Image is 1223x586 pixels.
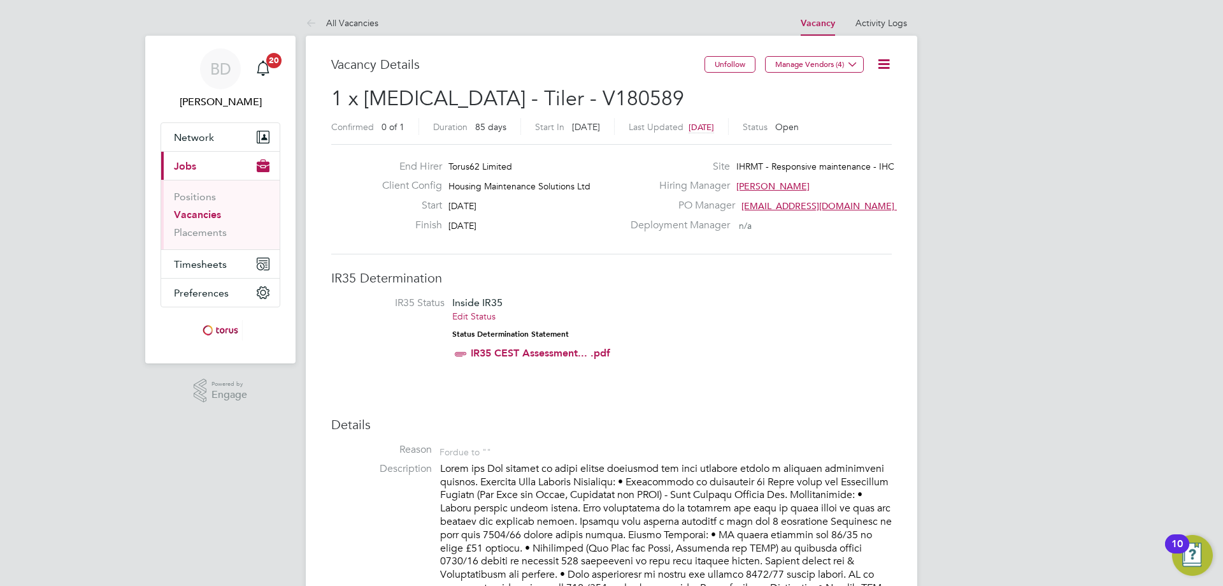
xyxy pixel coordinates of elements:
a: Go to home page [161,320,280,341]
h3: IR35 Determination [331,270,892,286]
a: IR35 CEST Assessment... .pdf [471,347,610,359]
img: torus-logo-retina.png [198,320,243,341]
div: 10 [1171,544,1183,560]
span: n/a [739,220,752,231]
a: 20 [250,48,276,89]
span: [DATE] [448,220,476,231]
span: Engage [211,390,247,400]
label: Finish [372,219,442,232]
span: Timesheets [174,258,227,270]
span: 1 x [MEDICAL_DATA] - Tiler - V180589 [331,86,684,111]
span: Brendan Day [161,94,280,110]
label: Client Config [372,179,442,193]
h3: Details [331,416,892,433]
span: [DATE] [572,121,600,133]
span: 85 days [475,121,506,133]
span: [DATE] [448,200,476,212]
label: Description [331,462,432,476]
div: Jobs [161,180,280,249]
span: Preferences [174,287,229,299]
span: [PERSON_NAME] [736,180,810,192]
a: Activity Logs [855,17,907,29]
button: Preferences [161,279,280,307]
div: For due to "" [440,443,491,458]
span: [EMAIL_ADDRESS][DOMAIN_NAME] working@toru… [741,200,962,212]
span: Inside IR35 [452,297,503,309]
label: Duration [433,121,468,133]
button: Unfollow [704,56,755,73]
button: Manage Vendors (4) [765,56,864,73]
button: Open Resource Center, 10 new notifications [1172,535,1213,576]
label: Last Updated [629,121,683,133]
a: Positions [174,191,216,203]
button: Jobs [161,152,280,180]
span: BD [210,61,231,77]
span: Powered by [211,379,247,390]
label: PO Manager [623,199,735,212]
label: IR35 Status [344,297,445,310]
span: 0 of 1 [382,121,404,133]
label: Start [372,199,442,212]
a: BD[PERSON_NAME] [161,48,280,110]
label: Site [623,160,730,173]
span: Network [174,131,214,143]
a: Placements [174,226,227,238]
a: Vacancy [801,18,835,29]
span: [DATE] [689,122,714,133]
span: Open [775,121,799,133]
a: All Vacancies [306,17,378,29]
h3: Vacancy Details [331,56,704,73]
strong: Status Determination Statement [452,330,569,339]
a: Edit Status [452,311,496,322]
span: Housing Maintenance Solutions Ltd [448,180,590,192]
span: Jobs [174,160,196,172]
label: Reason [331,443,432,457]
button: Timesheets [161,250,280,278]
span: IHRMT - Responsive maintenance - IHC [736,161,894,172]
span: Torus62 Limited [448,161,512,172]
button: Network [161,123,280,151]
a: Vacancies [174,209,221,221]
label: Hiring Manager [623,179,730,193]
nav: Main navigation [145,36,296,363]
label: End Hirer [372,160,442,173]
a: Powered byEngage [194,379,248,403]
label: Deployment Manager [623,219,730,232]
span: 20 [266,53,282,68]
label: Confirmed [331,121,374,133]
label: Start In [535,121,564,133]
label: Status [743,121,768,133]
